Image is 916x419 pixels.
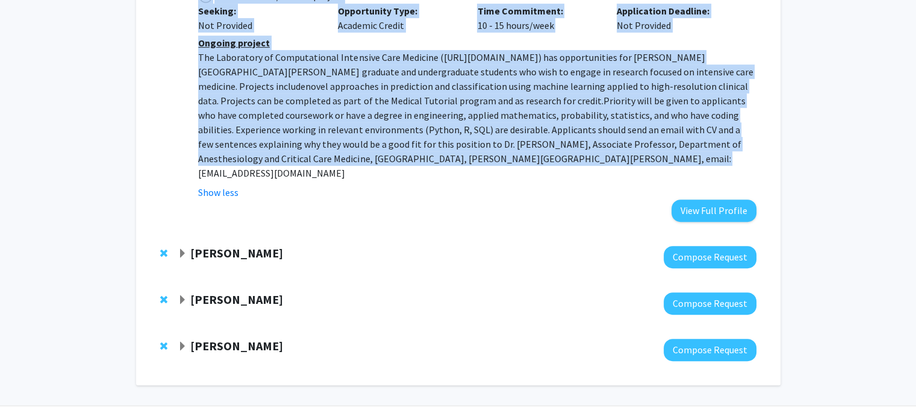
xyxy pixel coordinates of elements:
p: Opportunity Type: [338,4,460,18]
span: ) has opportunities for [PERSON_NAME][GEOGRAPHIC_DATA][PERSON_NAME] graduate and undergraduate st... [198,51,753,92]
strong: [PERSON_NAME] [190,292,283,307]
div: Not Provided [608,4,747,33]
u: Ongoing project [198,37,270,49]
button: Compose Request to Laureano Moro-Velazquez [664,339,756,361]
p: Application Deadline: [617,4,738,18]
iframe: Chat [9,365,51,410]
span: Expand Laureano Moro-Velazquez Bookmark [178,342,187,351]
span: Remove Laureano Moro-Velazquez from bookmarks [160,341,167,351]
div: Not Provided [198,18,320,33]
span: Remove David Elbert from bookmarks [160,248,167,258]
p: Seeking: [198,4,320,18]
strong: [PERSON_NAME] [190,245,283,260]
button: Show less [198,185,238,200]
span: Expand Daniel Khashabi Bookmark [178,295,187,305]
strong: [PERSON_NAME] [190,338,283,353]
span: novel approaches in prediction and classification using machine learning applied to high-resoluti... [198,80,747,107]
button: Compose Request to Daniel Khashabi [664,292,756,315]
p: [URL][DOMAIN_NAME] Priority will be given to applicants who have completed coursework or have a d... [198,50,756,180]
button: Compose Request to David Elbert [664,246,756,268]
span: The Laboratory of Computational Intensive Care Medicine ( [198,51,443,63]
p: Time Commitment: [477,4,599,18]
div: Academic Credit [329,4,469,33]
span: Expand David Elbert Bookmark [178,249,187,259]
button: View Full Profile [671,200,756,222]
span: Remove Daniel Khashabi from bookmarks [160,295,167,304]
div: 10 - 15 hours/week [468,4,608,33]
